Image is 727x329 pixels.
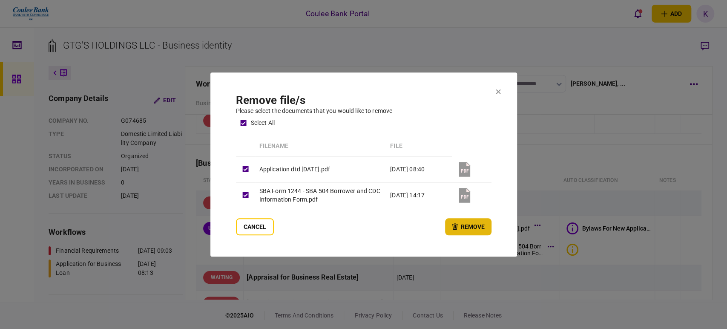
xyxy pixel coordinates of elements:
th: file [386,136,452,156]
button: Cancel [236,218,274,235]
td: [DATE] 14:17 [386,182,452,208]
td: [DATE] 08:40 [386,156,452,182]
th: Filename [255,136,386,156]
td: SBA Form 1244 - SBA 504 Borrower and CDC Information Form.pdf [255,182,386,208]
div: Please select the documents that you would like to remove [236,107,491,115]
button: remove [445,218,491,235]
label: select all [236,115,491,130]
h1: remove file/s [236,94,491,107]
td: Application dtd [DATE].pdf [255,156,386,182]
